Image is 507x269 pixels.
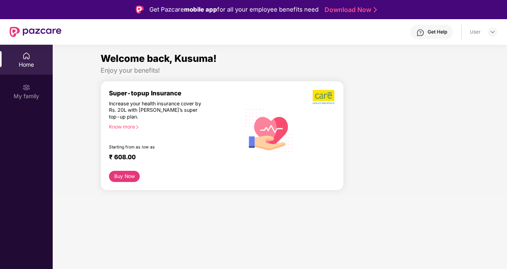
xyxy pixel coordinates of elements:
[109,101,207,121] div: Increase your health insurance cover by Rs. 20L with [PERSON_NAME]’s super top-up plan.
[22,83,30,91] img: svg+xml;base64,PHN2ZyB3aWR0aD0iMjAiIGhlaWdodD0iMjAiIHZpZXdCb3g9IjAgMCAyMCAyMCIgZmlsbD0ibm9uZSIgeG...
[136,6,144,14] img: Logo
[109,124,236,129] div: Know more
[101,66,459,75] div: Enjoy your benefits!
[374,6,377,14] img: Stroke
[22,52,30,60] img: svg+xml;base64,PHN2ZyBpZD0iSG9tZSIgeG1sbnM9Imh0dHA6Ly93d3cudzMub3JnLzIwMDAvc3ZnIiB3aWR0aD0iMjAiIG...
[109,89,241,97] div: Super-topup Insurance
[184,6,217,13] strong: mobile app
[135,125,139,129] span: right
[109,153,233,163] div: ₹ 608.00
[489,29,496,35] img: svg+xml;base64,PHN2ZyBpZD0iRHJvcGRvd24tMzJ4MzIiIHhtbG5zPSJodHRwOi8vd3d3LnczLm9yZy8yMDAwL3N2ZyIgd2...
[101,53,217,64] span: Welcome back, Kusuma!
[10,27,61,37] img: New Pazcare Logo
[470,29,481,35] div: User
[313,89,335,105] img: b5dec4f62d2307b9de63beb79f102df3.png
[109,171,140,182] button: Buy Now
[325,6,374,14] a: Download Now
[109,144,207,150] div: Starting from as low as
[241,101,298,159] img: svg+xml;base64,PHN2ZyB4bWxucz0iaHR0cDovL3d3dy53My5vcmcvMjAwMC9zdmciIHhtbG5zOnhsaW5rPSJodHRwOi8vd3...
[149,5,319,14] div: Get Pazcare for all your employee benefits need
[416,29,424,37] img: svg+xml;base64,PHN2ZyBpZD0iSGVscC0zMngzMiIgeG1sbnM9Imh0dHA6Ly93d3cudzMub3JnLzIwMDAvc3ZnIiB3aWR0aD...
[428,29,447,35] div: Get Help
